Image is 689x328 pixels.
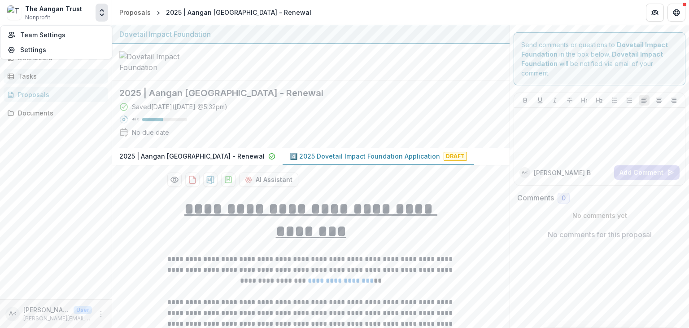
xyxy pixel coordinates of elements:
[7,5,22,20] img: The Aangan Trust
[239,173,298,187] button: AI Assistant
[132,128,169,137] div: No due date
[668,95,679,106] button: Align Right
[290,151,440,161] p: 4️⃣ 2025 Dovetail Impact Foundation Application
[119,51,209,73] img: Dovetail Impact Foundation
[119,29,502,40] div: Dovetail Impact Foundation
[548,229,652,240] p: No comments for this proposal
[9,311,17,317] div: Atiya Bose <atiya@aanganindia.org> <atiya@aanganindia.org>
[18,90,101,99] div: Proposals
[18,71,101,81] div: Tasks
[132,102,227,111] div: Saved [DATE] ( [DATE] @ 5:32pm )
[25,4,82,13] div: The Aangan Trust
[4,87,108,102] a: Proposals
[25,13,50,22] span: Nonprofit
[119,88,488,98] h2: 2025 | Aangan [GEOGRAPHIC_DATA] - Renewal
[564,95,575,106] button: Strike
[646,4,664,22] button: Partners
[119,8,151,17] div: Proposals
[534,168,591,177] p: [PERSON_NAME] B
[116,6,154,19] a: Proposals
[185,173,200,187] button: download-proposal
[119,151,265,161] p: 2025 | Aangan [GEOGRAPHIC_DATA] - Renewal
[609,95,620,106] button: Bullet List
[74,306,92,314] p: User
[23,305,70,315] p: [PERSON_NAME] <[PERSON_NAME][EMAIL_ADDRESS][DOMAIN_NAME]> <[PERSON_NAME][EMAIL_ADDRESS][DOMAIN_NA...
[4,69,108,84] a: Tasks
[549,95,560,106] button: Italicize
[517,211,682,220] p: No comments yet
[654,95,664,106] button: Align Center
[594,95,605,106] button: Heading 2
[517,194,554,202] h2: Comments
[514,32,685,85] div: Send comments or questions to in the box below. will be notified via email of your comment.
[562,195,566,202] span: 0
[221,173,235,187] button: download-proposal
[96,4,108,22] button: Open entity switcher
[23,315,92,323] p: [PERSON_NAME][EMAIL_ADDRESS][DOMAIN_NAME]
[167,173,182,187] button: Preview 4c7e7bbc-bc31-433a-9a11-e0e65625c3d0-1.pdf
[116,6,315,19] nav: breadcrumb
[520,95,531,106] button: Bold
[614,165,680,180] button: Add Comment
[96,309,106,319] button: More
[4,106,108,120] a: Documents
[667,4,685,22] button: Get Help
[132,116,139,123] p: 46 %
[166,8,311,17] div: 2025 | Aangan [GEOGRAPHIC_DATA] - Renewal
[18,108,101,118] div: Documents
[624,95,635,106] button: Ordered List
[535,95,545,106] button: Underline
[444,152,467,161] span: Draft
[639,95,650,106] button: Align Left
[203,173,218,187] button: download-proposal
[579,95,590,106] button: Heading 1
[522,170,528,175] div: Atiya Bose <atiya@aanganindia.org> <atiya@aanganindia.org>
